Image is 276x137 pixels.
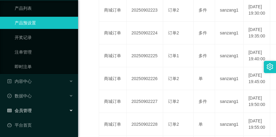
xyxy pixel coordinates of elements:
[244,67,271,90] td: [DATE] 19:45:00
[7,119,73,131] a: 图标: dashboard平台首页
[7,79,12,83] i: 图标: profile
[127,90,163,113] td: 20250902227
[199,53,207,58] span: 多件
[168,122,179,127] span: 订单2
[168,99,179,104] span: 订单2
[168,30,179,35] span: 订单2
[127,22,163,44] td: 20250902224
[199,8,207,12] span: 多件
[7,94,12,98] i: 图标: check-circle-o
[127,44,163,67] td: 20250902225
[199,99,207,104] span: 多件
[99,67,127,90] td: 商城订单
[15,17,73,29] a: 产品预设置
[15,61,73,73] a: 即时注单
[15,2,73,14] a: 产品列表
[15,46,73,58] a: 注单管理
[244,90,271,113] td: [DATE] 19:50:00
[267,63,273,70] i: 图标: setting
[99,113,127,136] td: 商城订单
[7,93,32,98] span: 数据中心
[127,67,163,90] td: 20250902226
[244,22,271,44] td: [DATE] 19:35:00
[99,44,127,67] td: 商城订单
[7,108,12,113] i: 图标: table
[7,108,32,113] span: 会员管理
[215,22,244,44] td: sanzang1
[215,90,244,113] td: sanzang1
[15,31,73,44] a: 开奖记录
[215,44,244,67] td: sanzang1
[127,113,163,136] td: 20250902228
[168,8,179,12] span: 订单2
[199,76,203,81] span: 单
[215,67,244,90] td: sanzang1
[244,44,271,67] td: [DATE] 19:40:00
[215,113,244,136] td: sanzang1
[199,30,207,35] span: 多件
[244,113,271,136] td: [DATE] 19:55:00
[168,53,179,58] span: 订单1
[199,122,203,127] span: 单
[99,90,127,113] td: 商城订单
[168,76,179,81] span: 订单2
[7,79,32,84] span: 内容中心
[99,22,127,44] td: 商城订单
